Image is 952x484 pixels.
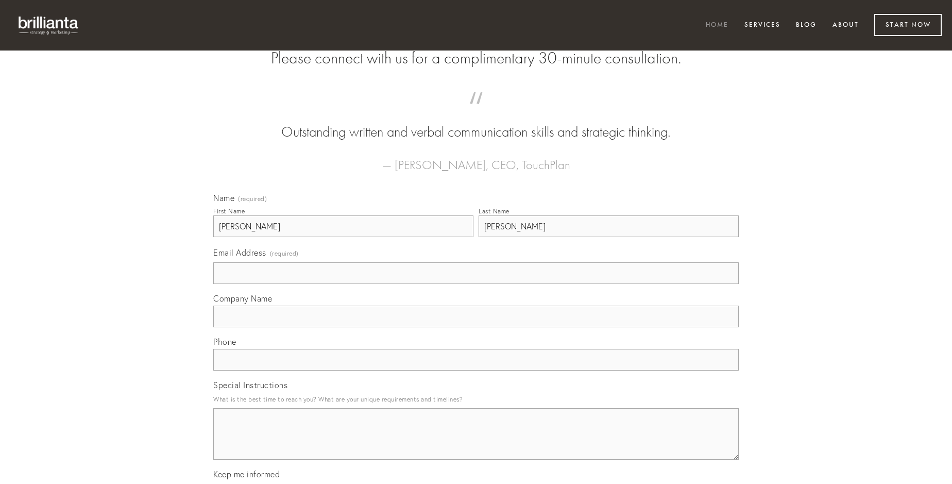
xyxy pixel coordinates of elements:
[874,14,942,36] a: Start Now
[826,17,865,34] a: About
[230,102,722,122] span: “
[213,48,739,68] h2: Please connect with us for a complimentary 30-minute consultation.
[213,392,739,406] p: What is the best time to reach you? What are your unique requirements and timelines?
[213,193,234,203] span: Name
[789,17,823,34] a: Blog
[230,142,722,175] figcaption: — [PERSON_NAME], CEO, TouchPlan
[738,17,787,34] a: Services
[213,293,272,304] span: Company Name
[238,196,267,202] span: (required)
[213,469,280,479] span: Keep me informed
[10,10,88,40] img: brillianta - research, strategy, marketing
[270,246,299,260] span: (required)
[213,337,236,347] span: Phone
[230,102,722,142] blockquote: Outstanding written and verbal communication skills and strategic thinking.
[699,17,735,34] a: Home
[213,247,266,258] span: Email Address
[479,207,509,215] div: Last Name
[213,207,245,215] div: First Name
[213,380,287,390] span: Special Instructions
